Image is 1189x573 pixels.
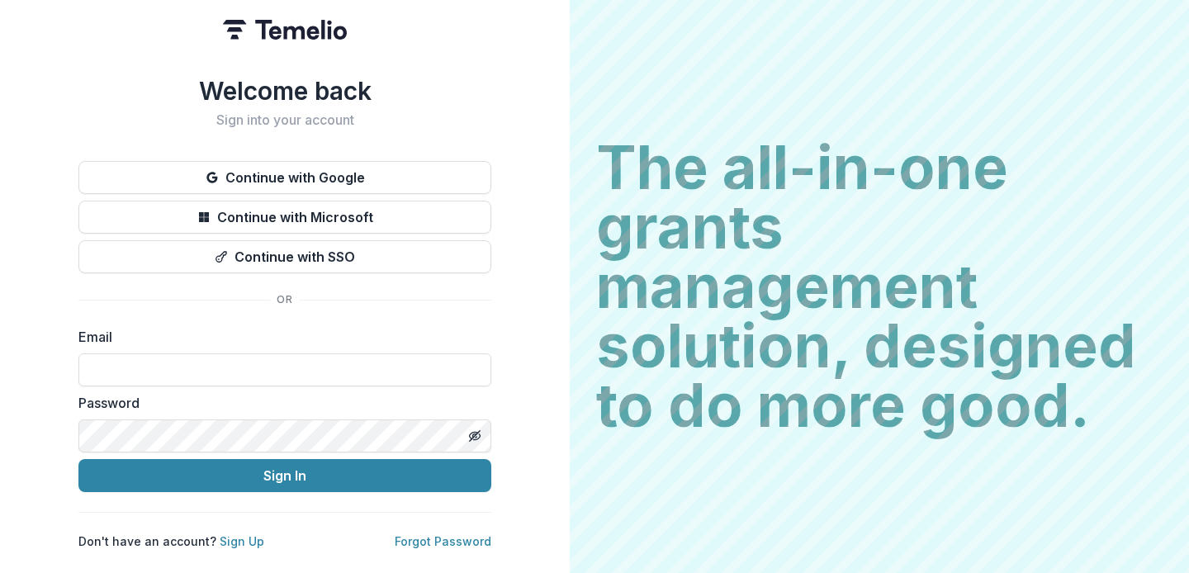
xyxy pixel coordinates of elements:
[78,161,491,194] button: Continue with Google
[78,459,491,492] button: Sign In
[462,423,488,449] button: Toggle password visibility
[78,327,481,347] label: Email
[395,534,491,548] a: Forgot Password
[78,112,491,128] h2: Sign into your account
[78,201,491,234] button: Continue with Microsoft
[78,533,264,550] p: Don't have an account?
[223,20,347,40] img: Temelio
[78,240,491,273] button: Continue with SSO
[78,393,481,413] label: Password
[78,76,491,106] h1: Welcome back
[220,534,264,548] a: Sign Up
